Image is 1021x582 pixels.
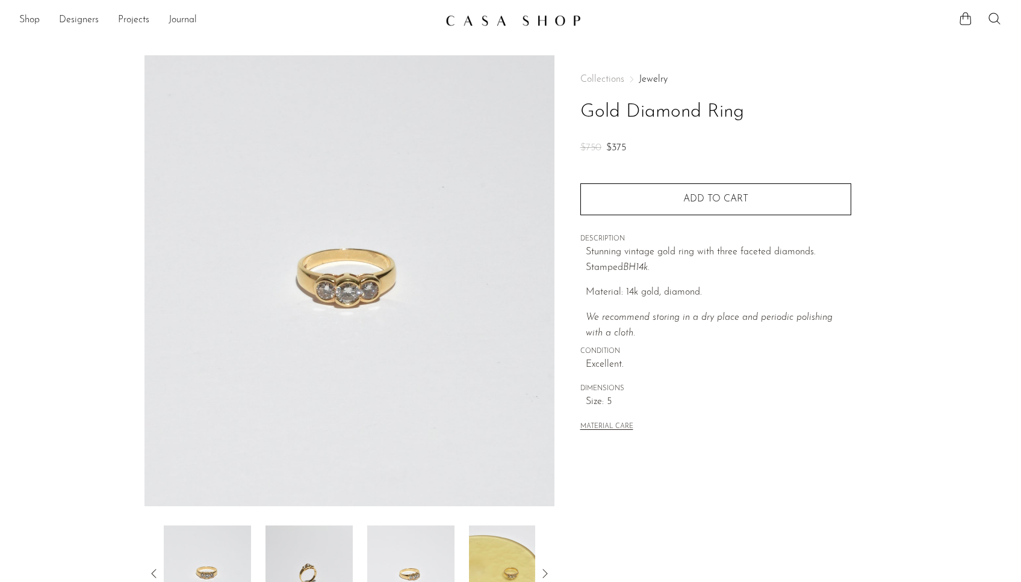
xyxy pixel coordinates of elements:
p: Material: 14k gold, diamond. [586,285,851,301]
span: DESCRIPTION [580,234,851,245]
span: DIMENSIONS [580,384,851,394]
nav: Breadcrumbs [580,75,851,84]
i: We recommend storing in a dry place and periodic polishing with a cloth. [586,313,833,338]
button: Add to cart [580,183,851,215]
img: Gold Diamond Ring [144,55,554,506]
ul: NEW HEADER MENU [19,10,436,31]
a: Jewelry [639,75,668,84]
em: 14k. [636,263,650,272]
span: Add to cart [683,194,748,204]
p: Stunning vintage gold ring with three faceted diamonds. Stamped [586,245,851,275]
span: Excellent. [586,357,851,373]
a: Journal [169,13,197,28]
span: CONDITION [580,346,851,357]
a: Projects [118,13,149,28]
em: BH [623,263,636,272]
span: $375 [606,143,626,153]
a: Shop [19,13,40,28]
span: $750 [580,143,601,153]
h1: Gold Diamond Ring [580,97,851,127]
span: Size: 5 [586,394,851,410]
span: Collections [580,75,624,84]
a: Designers [59,13,99,28]
button: MATERIAL CARE [580,423,633,432]
nav: Desktop navigation [19,10,436,31]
